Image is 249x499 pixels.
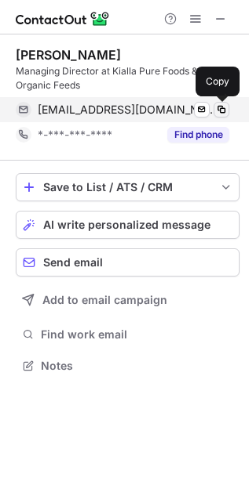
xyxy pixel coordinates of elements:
[38,103,218,117] span: [EMAIL_ADDRESS][DOMAIN_NAME]
[43,181,212,193] div: Save to List / ATS / CRM
[41,327,233,342] span: Find work email
[43,256,103,269] span: Send email
[16,211,240,239] button: AI write personalized message
[16,173,240,201] button: save-profile-one-click
[167,127,229,143] button: Reveal Button
[16,286,240,314] button: Add to email campaign
[41,359,233,373] span: Notes
[16,64,240,92] div: Managing Director at Kialla Pure Foods & Aus Organic Feeds
[16,47,121,63] div: [PERSON_NAME]
[16,248,240,277] button: Send email
[43,219,211,231] span: AI write personalized message
[16,324,240,345] button: Find work email
[42,294,167,306] span: Add to email campaign
[16,355,240,377] button: Notes
[16,9,110,28] img: ContactOut v5.3.10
